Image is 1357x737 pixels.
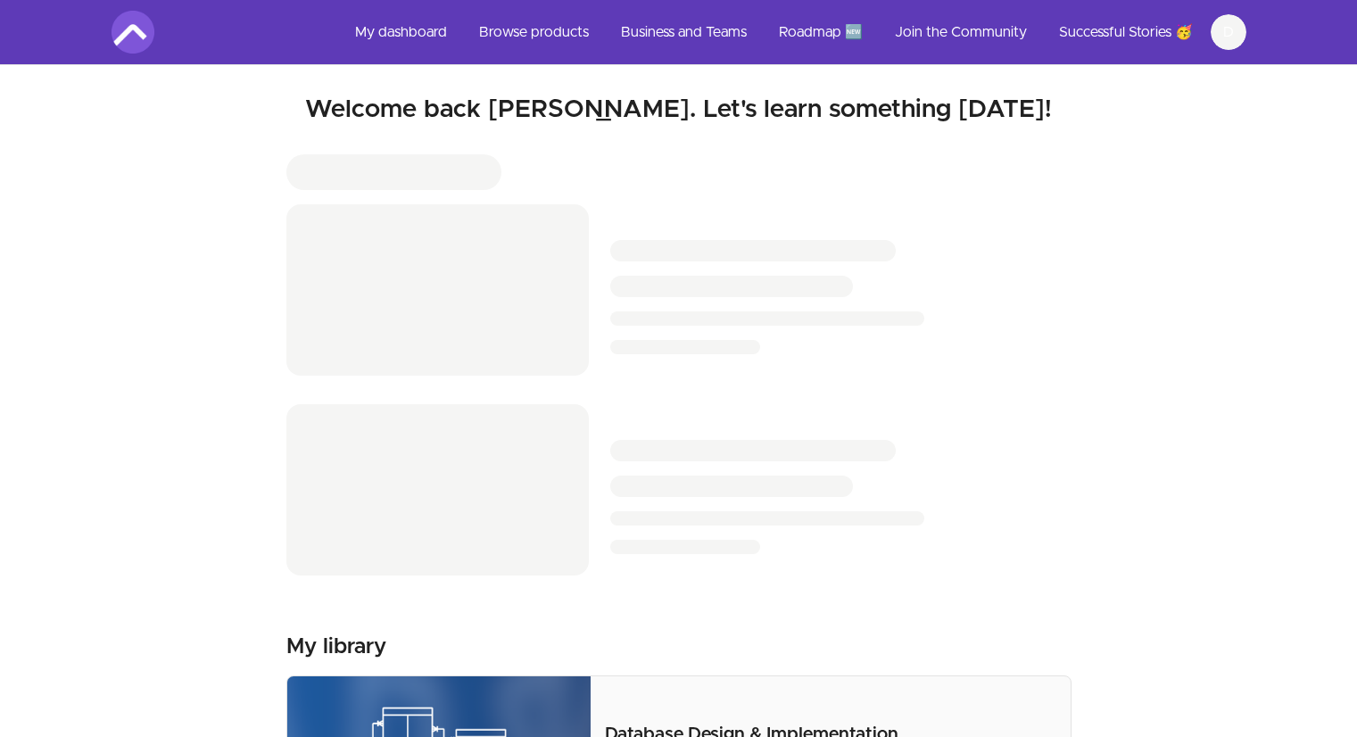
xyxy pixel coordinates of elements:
[112,11,154,54] img: Amigoscode logo
[881,11,1041,54] a: Join the Community
[607,11,761,54] a: Business and Teams
[112,94,1246,126] h2: Welcome back [PERSON_NAME]. Let's learn something [DATE]!
[286,633,386,661] h3: My library
[1045,11,1207,54] a: Successful Stories 🥳
[341,11,1246,54] nav: Main
[765,11,877,54] a: Roadmap 🆕
[1211,14,1246,50] button: D
[341,11,461,54] a: My dashboard
[465,11,603,54] a: Browse products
